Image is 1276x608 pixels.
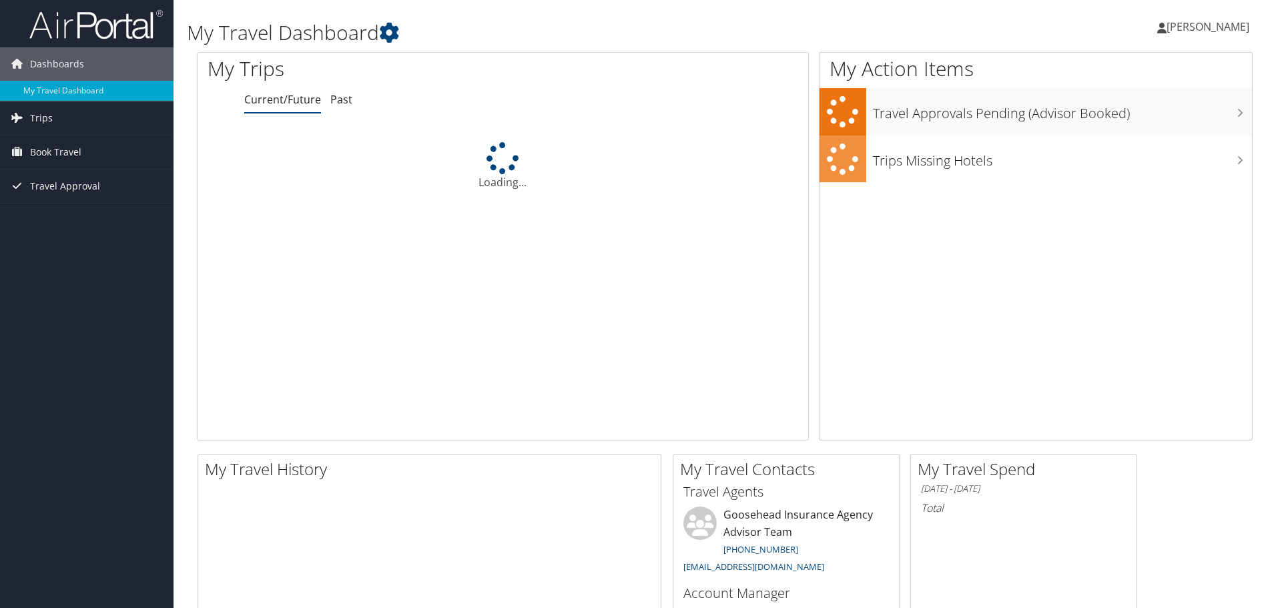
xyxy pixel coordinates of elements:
[198,142,808,190] div: Loading...
[683,584,889,603] h3: Account Manager
[1157,7,1263,47] a: [PERSON_NAME]
[1167,19,1249,34] span: [PERSON_NAME]
[208,55,544,83] h1: My Trips
[820,135,1252,183] a: Trips Missing Hotels
[921,501,1127,515] h6: Total
[205,458,661,481] h2: My Travel History
[873,97,1252,123] h3: Travel Approvals Pending (Advisor Booked)
[723,543,798,555] a: [PHONE_NUMBER]
[683,483,889,501] h3: Travel Agents
[29,9,163,40] img: airportal-logo.png
[244,92,321,107] a: Current/Future
[30,47,84,81] span: Dashboards
[677,507,896,578] li: Goosehead Insurance Agency Advisor Team
[680,458,899,481] h2: My Travel Contacts
[918,458,1137,481] h2: My Travel Spend
[873,145,1252,170] h3: Trips Missing Hotels
[683,561,824,573] a: [EMAIL_ADDRESS][DOMAIN_NAME]
[30,170,100,203] span: Travel Approval
[921,483,1127,495] h6: [DATE] - [DATE]
[820,88,1252,135] a: Travel Approvals Pending (Advisor Booked)
[30,135,81,169] span: Book Travel
[330,92,352,107] a: Past
[820,55,1252,83] h1: My Action Items
[187,19,904,47] h1: My Travel Dashboard
[30,101,53,135] span: Trips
